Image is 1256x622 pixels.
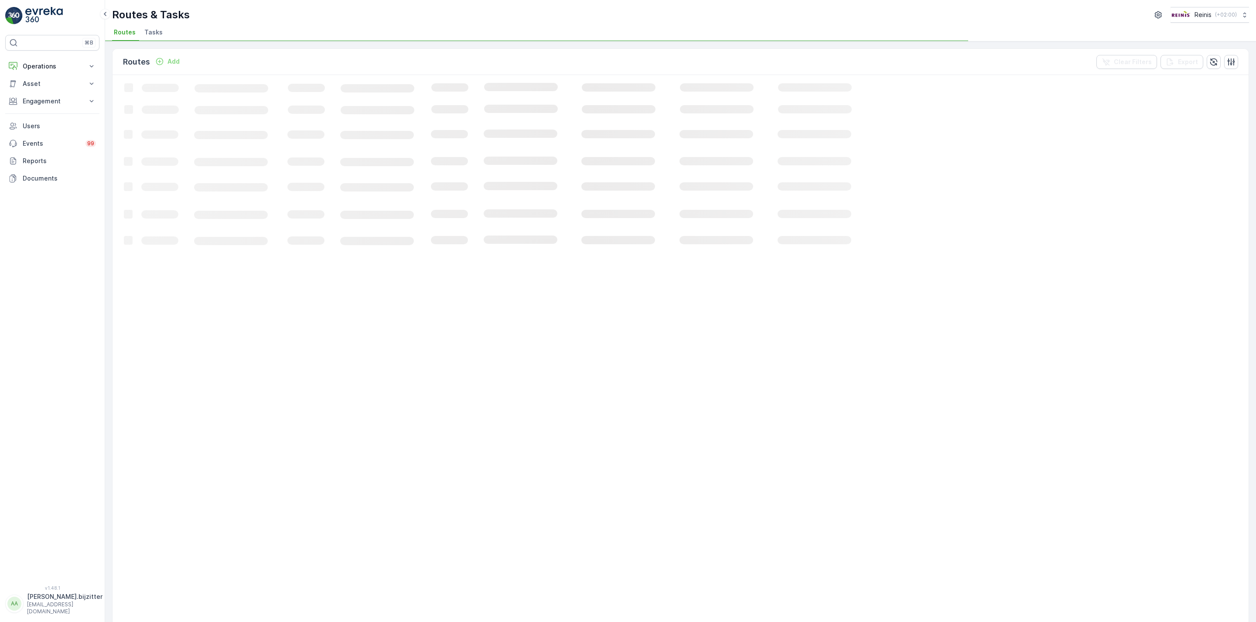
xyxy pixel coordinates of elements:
img: logo_light-DOdMpM7g.png [25,7,63,24]
span: Routes [114,28,136,37]
button: Asset [5,75,99,92]
p: Engagement [23,97,82,106]
img: Reinis-Logo-Vrijstaand_Tekengebied-1-copy2_aBO4n7j.png [1171,10,1191,20]
p: Users [23,122,96,130]
span: Tasks [144,28,163,37]
img: logo [5,7,23,24]
a: Reports [5,152,99,170]
button: Export [1160,55,1203,69]
p: ⌘B [85,39,93,46]
p: Reports [23,157,96,165]
a: Documents [5,170,99,187]
p: 99 [87,140,94,147]
button: Engagement [5,92,99,110]
span: v 1.48.1 [5,585,99,591]
p: Events [23,139,80,148]
button: Add [152,56,183,67]
p: Clear Filters [1114,58,1152,66]
p: Operations [23,62,82,71]
a: Users [5,117,99,135]
p: ( +02:00 ) [1215,11,1237,18]
p: Add [167,57,180,66]
p: Routes [123,56,150,68]
button: Clear Filters [1096,55,1157,69]
p: Export [1178,58,1198,66]
a: Events99 [5,135,99,152]
p: Asset [23,79,82,88]
button: AA[PERSON_NAME].bijzitter[EMAIL_ADDRESS][DOMAIN_NAME] [5,592,99,615]
p: Reinis [1195,10,1212,19]
p: Routes & Tasks [112,8,190,22]
p: Documents [23,174,96,183]
button: Reinis(+02:00) [1171,7,1249,23]
p: [EMAIL_ADDRESS][DOMAIN_NAME] [27,601,102,615]
button: Operations [5,58,99,75]
div: AA [7,597,21,611]
p: [PERSON_NAME].bijzitter [27,592,102,601]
